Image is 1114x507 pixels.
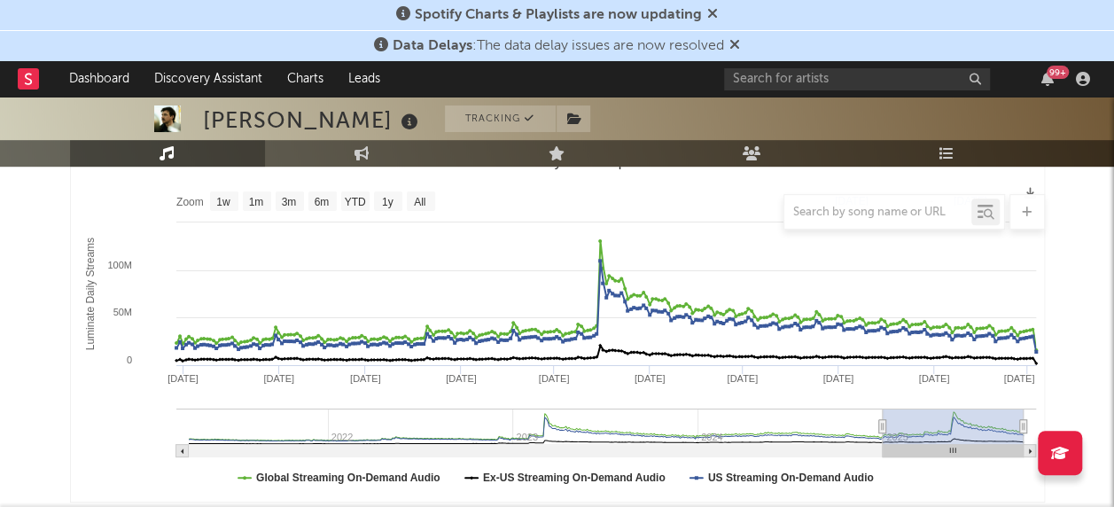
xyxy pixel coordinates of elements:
text: [DATE] [1003,373,1034,384]
text: Global Streaming On-Demand Audio [256,472,440,484]
text: [DATE] [167,373,199,384]
svg: Luminate Daily Consumption [71,147,1045,502]
text: [DATE] [263,373,294,384]
text: [DATE] [727,373,758,384]
text: [DATE] [634,373,665,384]
text: Ex-US Streaming On-Demand Audio [482,472,665,484]
span: Data Delays [393,39,472,53]
text: [DATE] [446,373,477,384]
button: Tracking [445,105,556,132]
a: Charts [275,61,336,97]
span: Spotify Charts & Playlists are now updating [415,8,702,22]
text: 0 [126,355,131,365]
span: Dismiss [729,39,740,53]
text: [DATE] [822,373,853,384]
text: [DATE] [349,373,380,384]
span: Dismiss [707,8,718,22]
a: Dashboard [57,61,142,97]
input: Search by song name or URL [784,206,971,220]
text: [DATE] [918,373,949,384]
a: Discovery Assistant [142,61,275,97]
text: 100M [107,260,132,270]
input: Search for artists [724,68,990,90]
button: 99+ [1041,72,1054,86]
text: US Streaming On-Demand Audio [707,472,873,484]
text: 50M [113,307,131,317]
text: [DATE] [538,373,569,384]
div: 99 + [1047,66,1069,79]
span: : The data delay issues are now resolved [393,39,724,53]
text: Luminate Daily Streams [83,238,96,350]
div: [PERSON_NAME] [203,105,423,135]
a: Leads [336,61,393,97]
